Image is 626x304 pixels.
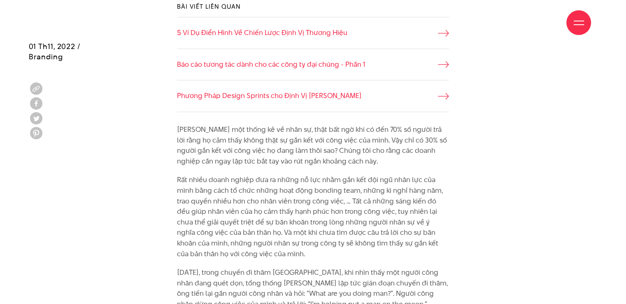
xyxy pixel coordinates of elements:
a: Báo cáo tương tác dành cho các công ty đại chúng - Phần 1 [177,59,449,70]
a: Phương Pháp Design Sprints cho Định Vị [PERSON_NAME] [177,91,449,101]
span: 01 Th11, 2022 / Branding [29,41,81,62]
p: [PERSON_NAME] một thống kê về nhân sự, thật bất ngờ khi có đến 70% số người trả lời rằng họ cảm t... [177,124,449,166]
p: Rất nhiều doanh nghiệp đưa ra những nỗ lực nhằm gắn kết đội ngũ nhân lực của mình bằng cách tổ ch... [177,175,449,259]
